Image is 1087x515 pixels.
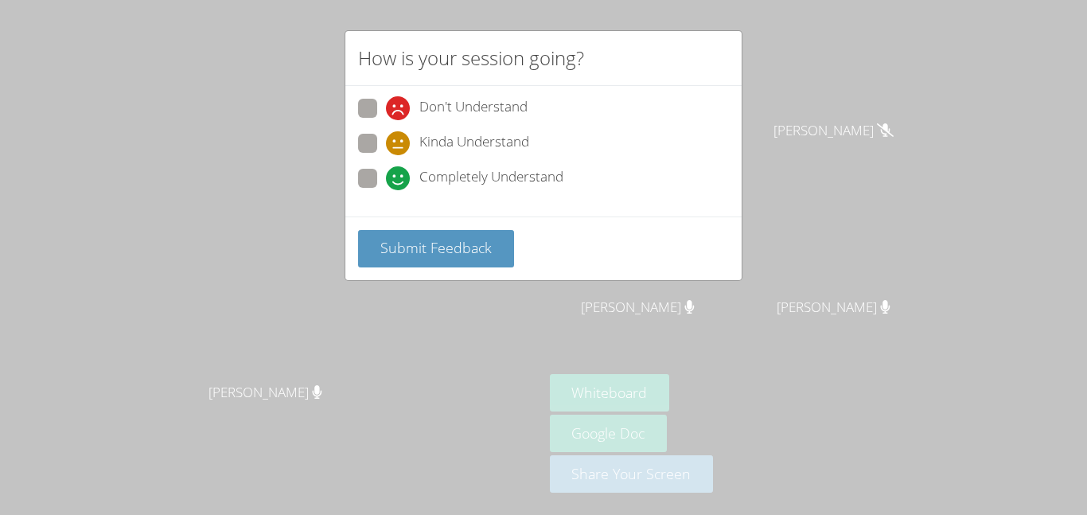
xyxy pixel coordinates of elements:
h2: How is your session going? [358,44,584,72]
span: Completely Understand [419,166,563,190]
span: Don't Understand [419,96,528,120]
span: Submit Feedback [380,238,492,257]
button: Submit Feedback [358,230,514,267]
span: Kinda Understand [419,131,529,155]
